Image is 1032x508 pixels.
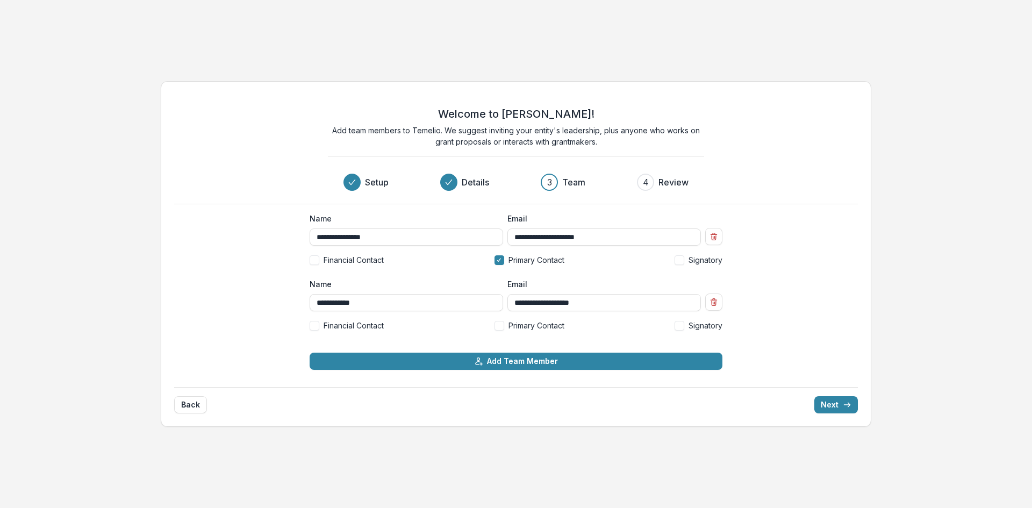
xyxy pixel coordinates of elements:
span: Signatory [689,320,722,331]
div: 4 [643,176,649,189]
label: Name [310,213,497,224]
label: Email [507,278,694,290]
h2: Welcome to [PERSON_NAME]! [438,108,594,120]
span: Financial Contact [324,320,384,331]
label: Name [310,278,497,290]
span: Signatory [689,254,722,266]
span: Primary Contact [508,320,564,331]
h3: Setup [365,176,389,189]
h3: Details [462,176,489,189]
button: Remove team member [705,228,722,245]
button: Remove team member [705,294,722,311]
span: Financial Contact [324,254,384,266]
button: Back [174,396,207,413]
h3: Team [562,176,585,189]
h3: Review [658,176,689,189]
div: 3 [547,176,552,189]
button: Next [814,396,858,413]
div: Progress [343,174,689,191]
p: Add team members to Temelio. We suggest inviting your entity's leadership, plus anyone who works ... [328,125,704,147]
button: Add Team Member [310,353,722,370]
span: Primary Contact [508,254,564,266]
label: Email [507,213,694,224]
